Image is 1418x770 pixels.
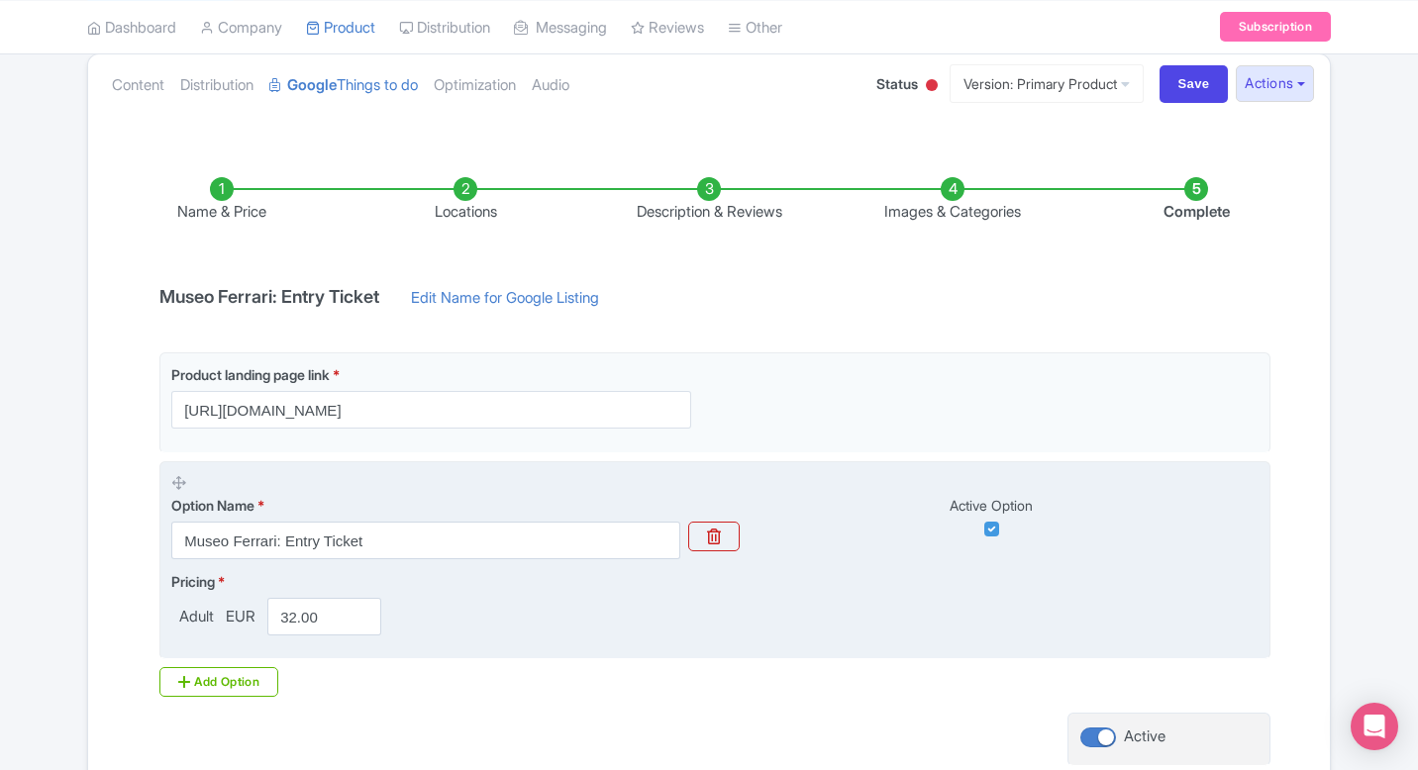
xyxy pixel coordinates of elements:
[112,54,164,117] a: Content
[532,54,569,117] a: Audio
[1236,65,1314,102] button: Actions
[159,667,278,697] div: Add Option
[287,74,337,97] strong: Google
[171,366,330,383] span: Product landing page link
[950,64,1144,103] a: Version: Primary Product
[100,177,344,224] li: Name & Price
[876,73,918,94] span: Status
[1220,12,1331,42] a: Subscription
[831,177,1074,224] li: Images & Categories
[344,177,587,224] li: Locations
[434,54,516,117] a: Optimization
[171,391,691,429] input: Product landing page link
[171,522,680,559] input: Option Name
[391,287,619,319] a: Edit Name for Google Listing
[171,606,222,628] span: Adult
[148,287,391,307] h4: Museo Ferrari: Entry Ticket
[950,497,1033,514] span: Active Option
[922,71,942,102] div: Inactive
[1160,65,1229,103] input: Save
[587,177,831,224] li: Description & Reviews
[269,54,418,117] a: GoogleThings to do
[171,497,254,514] span: Option Name
[267,598,381,635] input: 0.00
[1074,177,1318,224] li: Complete
[180,54,253,117] a: Distribution
[222,606,259,628] span: EUR
[1351,703,1398,750] div: Open Intercom Messenger
[171,573,215,590] span: Pricing
[1124,725,1165,748] div: Active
